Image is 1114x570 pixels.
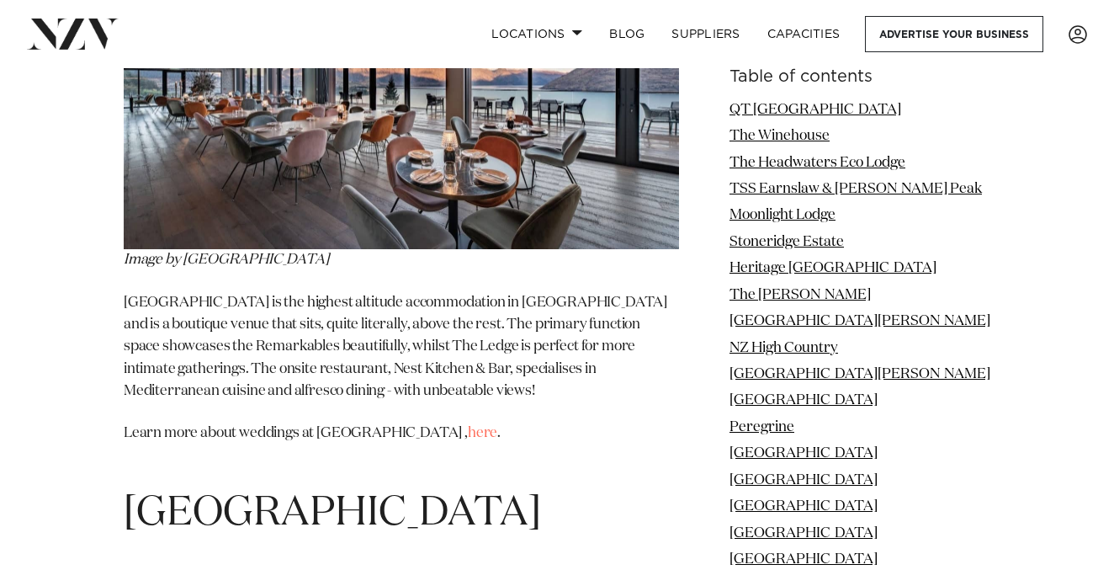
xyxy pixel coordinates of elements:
a: NZ High Country [729,341,838,355]
a: [GEOGRAPHIC_DATA] [729,394,878,408]
a: [GEOGRAPHIC_DATA] [729,500,878,514]
a: The [PERSON_NAME] [729,288,871,302]
a: TSS Earnslaw & [PERSON_NAME] Peak [729,182,982,196]
a: [GEOGRAPHIC_DATA] [729,473,878,487]
a: [GEOGRAPHIC_DATA] [729,447,878,461]
a: Stoneridge Estate [729,235,844,249]
a: Advertise your business [865,16,1043,52]
a: [GEOGRAPHIC_DATA] [729,526,878,541]
a: Peregrine [729,420,794,434]
span: Learn more about weddings at [GEOGRAPHIC_DATA] , . [124,426,501,440]
a: QT [GEOGRAPHIC_DATA] [729,103,901,117]
span: [GEOGRAPHIC_DATA] [124,493,541,534]
a: The Headwaters Eco Lodge [729,156,905,170]
span: Image by [GEOGRAPHIC_DATA] [124,253,329,267]
a: [GEOGRAPHIC_DATA] [729,552,878,567]
a: The Winehouse [729,129,830,143]
a: Capacities [754,16,854,52]
a: Heritage [GEOGRAPHIC_DATA] [729,262,936,276]
p: [GEOGRAPHIC_DATA] is the highest altitude accommodation in [GEOGRAPHIC_DATA] and is a boutique ve... [124,292,679,403]
a: BLOG [596,16,658,52]
a: SUPPLIERS [658,16,753,52]
img: nzv-logo.png [27,19,119,49]
a: here [468,426,497,440]
a: [GEOGRAPHIC_DATA][PERSON_NAME] [729,367,990,381]
a: [GEOGRAPHIC_DATA][PERSON_NAME] [729,315,990,329]
a: Moonlight Lodge [729,209,835,223]
h6: Table of contents [729,68,990,86]
a: Locations [478,16,596,52]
